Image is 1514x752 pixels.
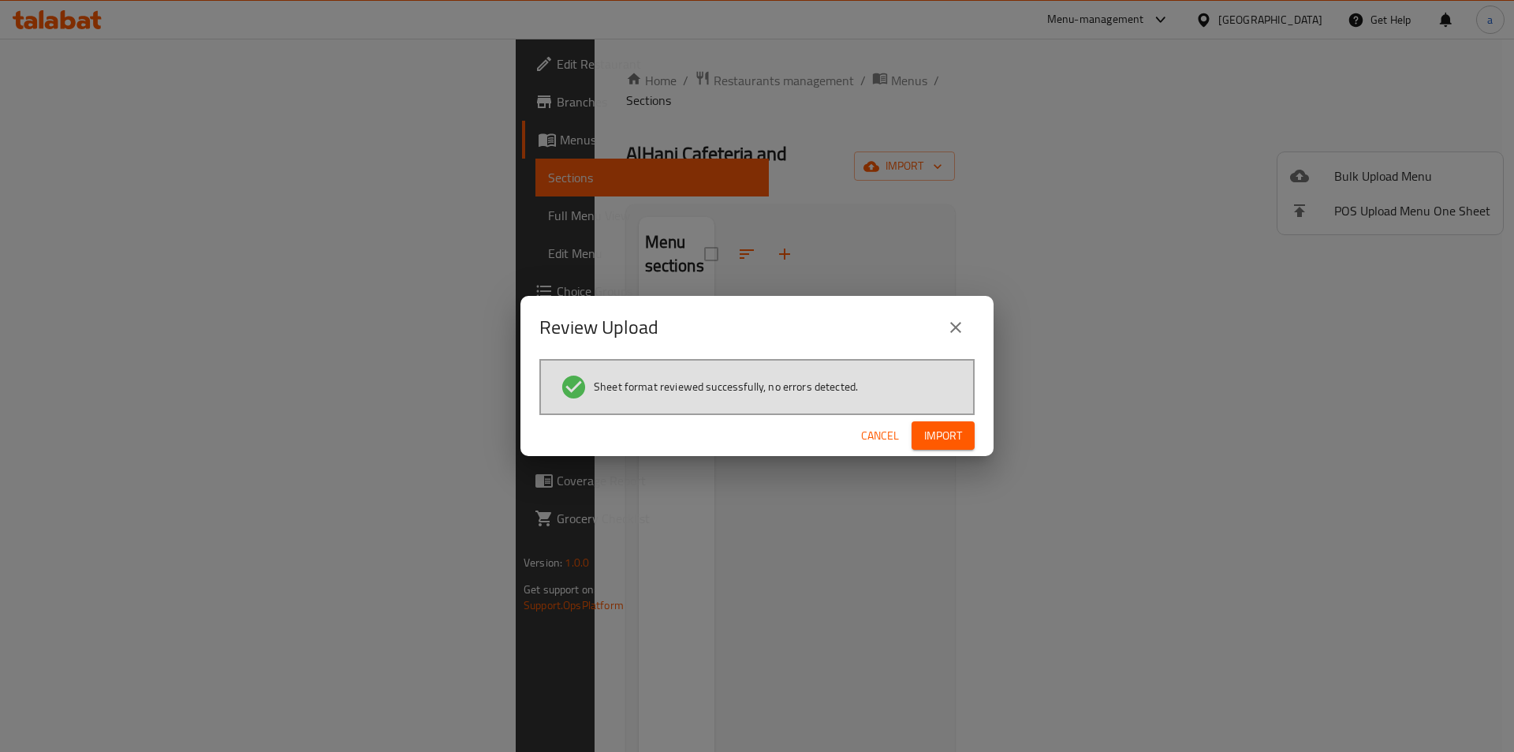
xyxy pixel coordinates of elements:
[861,426,899,446] span: Cancel
[539,315,658,340] h2: Review Upload
[855,421,905,451] button: Cancel
[594,379,858,395] span: Sheet format reviewed successfully, no errors detected.
[937,309,975,346] button: close
[912,421,975,451] button: Import
[924,426,962,446] span: Import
